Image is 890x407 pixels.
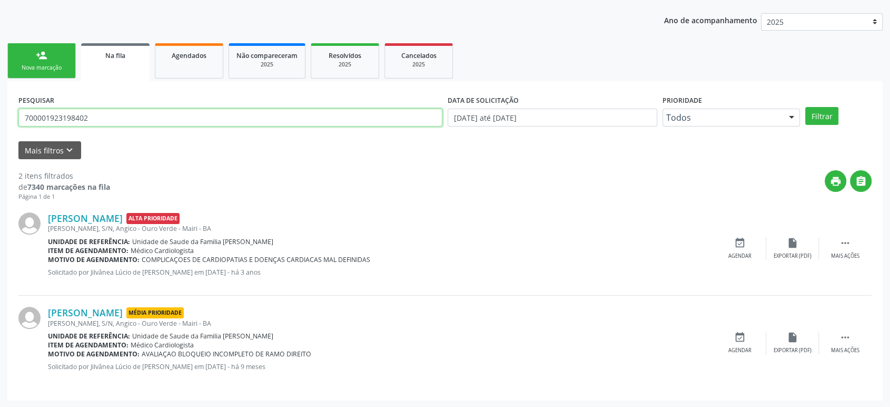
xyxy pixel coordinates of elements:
input: Nome, CNS [18,109,442,127]
button: print [825,170,846,192]
label: Prioridade [662,92,702,109]
i:  [855,176,867,187]
b: Item de agendamento: [48,246,128,255]
i: insert_drive_file [787,237,798,249]
strong: 7340 marcações na fila [27,182,110,192]
div: Agendar [728,253,751,260]
i: event_available [734,332,746,343]
p: Solicitado por Jilvânea Lúcio de [PERSON_NAME] em [DATE] - há 9 meses [48,362,714,371]
b: Unidade de referência: [48,237,130,246]
div: 2025 [319,61,371,69]
button: Filtrar [805,107,838,125]
span: COMPLICAÇOES DE CARDIOPATIAS E DOENÇAS CARDIACAS MAL DEFINIDAS [142,255,370,264]
div: person_add [36,50,47,61]
div: 2025 [392,61,445,69]
span: Não compareceram [236,51,298,60]
span: Cancelados [401,51,437,60]
span: Médico Cardiologista [131,341,194,350]
span: Unidade de Saude da Familia [PERSON_NAME] [132,332,273,341]
div: Página 1 de 1 [18,192,110,201]
span: Médico Cardiologista [131,246,194,255]
i:  [839,237,851,249]
i: keyboard_arrow_down [64,144,75,156]
b: Motivo de agendamento: [48,350,140,358]
span: Na fila [105,51,125,60]
span: Agendados [172,51,206,60]
i: event_available [734,237,746,249]
span: AVALIAÇAO BLOQUEIO INCOMPLETO DE RAMO DIREITO [142,350,311,358]
div: Mais ações [831,347,859,354]
button:  [850,170,872,192]
i:  [839,332,851,343]
label: PESQUISAR [18,92,54,109]
a: [PERSON_NAME] [48,212,123,224]
label: DATA DE SOLICITAÇÃO [448,92,519,109]
span: Alta Prioridade [126,213,180,224]
div: Exportar (PDF) [774,253,812,260]
div: [PERSON_NAME], S/N, Angico - Ouro Verde - Mairi - BA [48,224,714,233]
button: Mais filtroskeyboard_arrow_down [18,141,81,160]
img: img [18,307,41,329]
a: [PERSON_NAME] [48,307,123,318]
i: print [830,176,842,187]
div: Mais ações [831,253,859,260]
span: Unidade de Saude da Familia [PERSON_NAME] [132,237,273,246]
div: Exportar (PDF) [774,347,812,354]
b: Item de agendamento: [48,341,128,350]
i: insert_drive_file [787,332,798,343]
span: Resolvidos [329,51,361,60]
b: Motivo de agendamento: [48,255,140,264]
div: [PERSON_NAME], S/N, Angico - Ouro Verde - Mairi - BA [48,319,714,328]
div: de [18,181,110,192]
input: Selecione um intervalo [448,109,657,127]
div: 2 itens filtrados [18,170,110,181]
img: img [18,212,41,235]
b: Unidade de referência: [48,332,130,341]
div: Nova marcação [15,64,68,72]
div: 2025 [236,61,298,69]
p: Ano de acompanhamento [664,13,757,26]
span: Média Prioridade [126,307,184,318]
p: Solicitado por Jilvânea Lúcio de [PERSON_NAME] em [DATE] - há 3 anos [48,268,714,277]
div: Agendar [728,347,751,354]
span: Todos [666,112,779,123]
